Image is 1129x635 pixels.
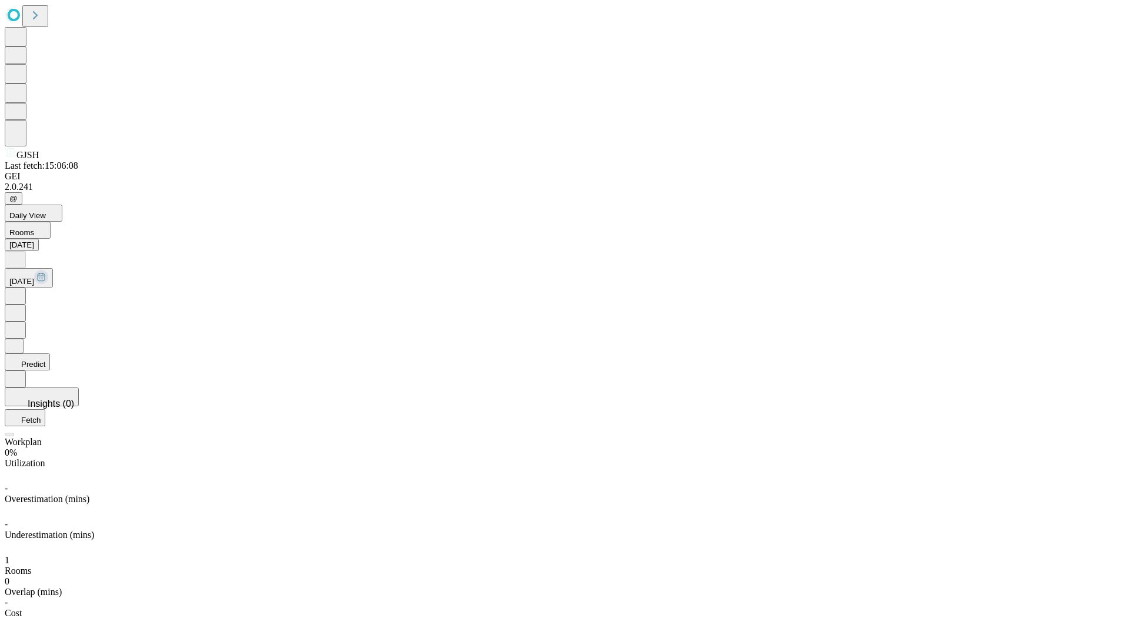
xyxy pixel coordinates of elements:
[5,576,9,586] span: 0
[5,519,8,529] span: -
[5,608,22,618] span: Cost
[5,597,8,607] span: -
[5,192,22,205] button: @
[5,555,9,565] span: 1
[9,228,34,237] span: Rooms
[9,211,46,220] span: Daily View
[5,409,45,426] button: Fetch
[5,447,17,457] span: 0%
[5,268,53,288] button: [DATE]
[5,239,39,251] button: [DATE]
[9,277,34,286] span: [DATE]
[5,483,8,493] span: -
[5,530,94,540] span: Underestimation (mins)
[5,494,89,504] span: Overestimation (mins)
[9,194,18,203] span: @
[5,387,79,406] button: Insights (0)
[5,587,62,597] span: Overlap (mins)
[5,566,31,576] span: Rooms
[5,171,1124,182] div: GEI
[5,353,50,370] button: Predict
[5,458,45,468] span: Utilization
[28,399,74,409] span: Insights (0)
[5,182,1124,192] div: 2.0.241
[5,222,51,239] button: Rooms
[16,150,39,160] span: GJSH
[5,205,62,222] button: Daily View
[5,161,78,171] span: Last fetch: 15:06:08
[5,437,42,447] span: Workplan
